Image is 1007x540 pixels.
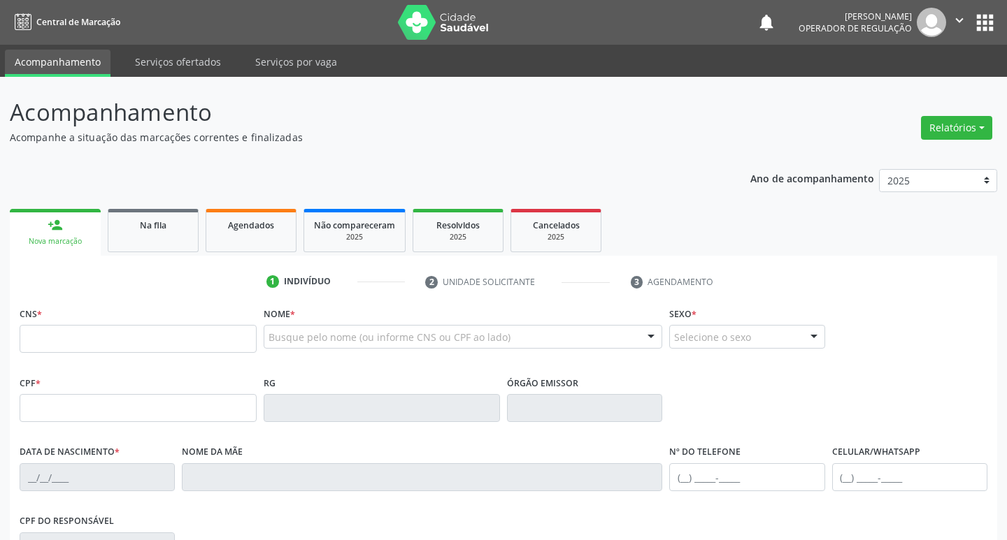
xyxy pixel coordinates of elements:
div: 2025 [521,232,591,242]
div: [PERSON_NAME] [799,10,912,22]
label: RG [264,372,276,394]
input: (__) _____-_____ [832,463,987,491]
label: CPF do responsável [20,511,114,532]
div: person_add [48,217,63,233]
span: Operador de regulação [799,22,912,34]
label: Nome da mãe [182,442,243,463]
div: 1 [266,275,279,288]
label: Sexo [669,303,697,325]
i:  [952,13,967,28]
p: Acompanhe a situação das marcações correntes e finalizadas [10,130,701,145]
button: apps [973,10,997,35]
div: Indivíduo [284,275,331,288]
button: Relatórios [921,116,992,140]
p: Acompanhamento [10,95,701,130]
span: Não compareceram [314,219,395,231]
label: Celular/WhatsApp [832,442,920,463]
label: Nº do Telefone [669,442,741,463]
span: Busque pelo nome (ou informe CNS ou CPF ao lado) [269,330,510,344]
a: Central de Marcação [10,10,120,34]
img: img [917,8,946,37]
a: Acompanhamento [5,50,110,77]
button:  [946,8,973,37]
a: Serviços por vaga [245,50,347,74]
button: notifications [757,13,776,32]
div: 2025 [423,232,493,242]
a: Serviços ofertados [125,50,231,74]
div: Nova marcação [20,236,91,247]
span: Selecione o sexo [674,330,751,344]
span: Resolvidos [436,219,480,231]
span: Na fila [140,219,166,231]
span: Agendados [228,219,274,231]
label: CPF [20,372,41,394]
span: Cancelados [533,219,580,231]
label: CNS [20,303,42,325]
div: 2025 [314,232,395,242]
label: Órgão emissor [507,372,578,394]
p: Ano de acompanhamento [750,169,874,187]
label: Nome [264,303,295,325]
label: Data de nascimento [20,442,120,463]
input: (__) _____-_____ [669,463,824,491]
input: __/__/____ [20,463,175,491]
span: Central de Marcação [36,16,120,28]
